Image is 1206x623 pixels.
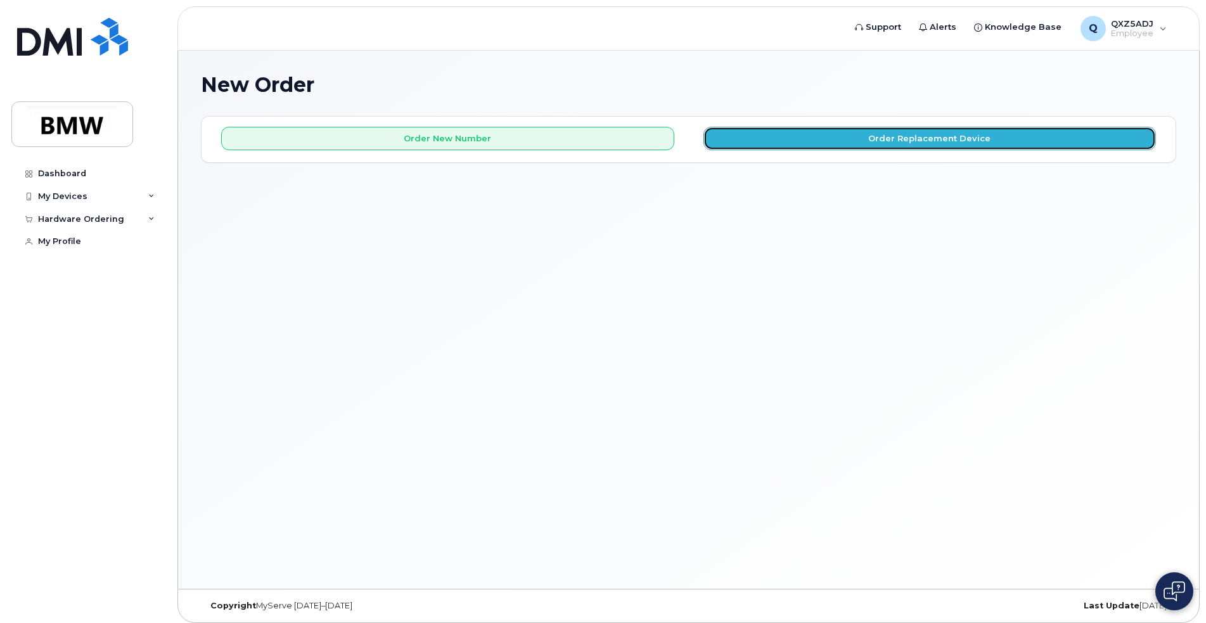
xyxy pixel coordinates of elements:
h1: New Order [201,74,1176,96]
div: [DATE] [851,601,1176,611]
div: MyServe [DATE]–[DATE] [201,601,526,611]
button: Order New Number [221,127,674,150]
strong: Copyright [210,601,256,610]
strong: Last Update [1084,601,1139,610]
img: Open chat [1164,581,1185,601]
button: Order Replacement Device [703,127,1157,150]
